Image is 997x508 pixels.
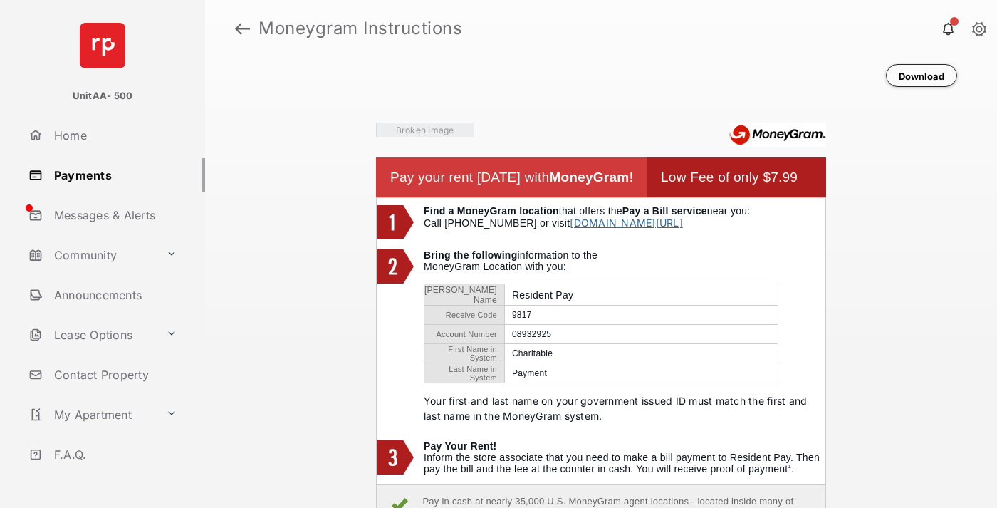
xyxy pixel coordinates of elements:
sup: 1 [788,463,791,470]
p: Your first and last name on your government issued ID must match the first and last name in the M... [424,393,825,423]
a: Home [23,118,205,152]
td: Resident Pay [504,284,778,306]
img: Vaibhav Square [376,123,474,137]
b: Bring the following [424,249,517,261]
td: information to the MoneyGram Location with you: [424,249,825,433]
a: F.A.Q. [23,437,205,472]
a: [DOMAIN_NAME][URL] [570,217,682,229]
a: My Apartment [23,398,160,432]
a: Payments [23,158,205,192]
a: Contact Property [23,358,205,392]
b: Pay a Bill service [622,205,707,217]
a: Announcements [23,278,205,312]
a: Lease Options [23,318,160,352]
td: Pay your rent [DATE] with [390,157,647,197]
a: Community [23,238,160,272]
td: Account Number [424,325,504,344]
img: svg+xml;base64,PHN2ZyB4bWxucz0iaHR0cDovL3d3dy53My5vcmcvMjAwMC9zdmciIHdpZHRoPSI2NCIgaGVpZ2h0PSI2NC... [80,23,125,68]
b: Pay Your Rent! [424,440,497,452]
button: Download [886,64,957,87]
img: 2 [377,249,414,284]
b: Find a MoneyGram location [424,205,559,217]
td: First Name in System [424,344,504,363]
td: Charitable [504,344,778,363]
td: [PERSON_NAME] Name [424,284,504,306]
td: Last Name in System [424,363,504,383]
td: 08932925 [504,325,778,344]
td: Payment [504,363,778,383]
td: 9817 [504,306,778,325]
img: Moneygram [729,123,826,147]
img: 1 [377,205,414,239]
td: Inform the store associate that you need to make a bill payment to Resident Pay. Then pay the bil... [424,440,825,477]
td: Low Fee of only $7.99 [661,157,812,197]
td: that offers the near you: Call [PHONE_NUMBER] or visit [424,205,825,242]
img: 3 [377,440,414,475]
a: Messages & Alerts [23,198,205,232]
p: UnitAA- 500 [73,89,133,103]
td: Receive Code [424,306,504,325]
strong: Moneygram Instructions [259,20,462,37]
b: MoneyGram! [549,170,634,185]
